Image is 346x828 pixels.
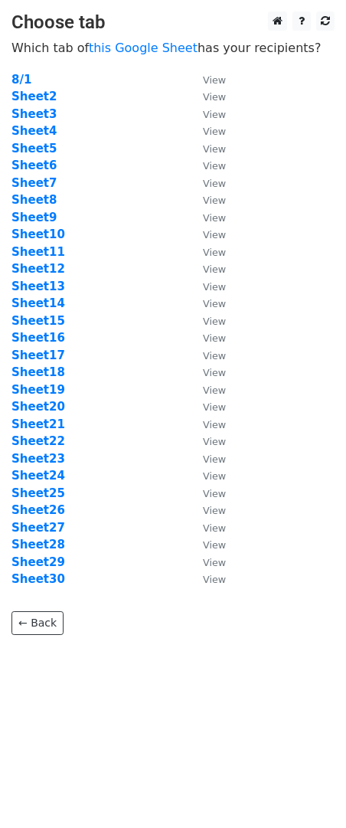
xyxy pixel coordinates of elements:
[203,263,226,275] small: View
[11,296,65,310] a: Sheet14
[203,453,226,465] small: View
[11,227,65,241] a: Sheet10
[11,211,57,224] a: Sheet9
[188,124,226,138] a: View
[203,332,226,344] small: View
[188,280,226,293] a: View
[11,572,65,586] a: Sheet30
[203,367,226,378] small: View
[188,452,226,466] a: View
[203,74,226,86] small: View
[11,469,65,483] a: Sheet24
[11,245,65,259] a: Sheet11
[203,505,226,516] small: View
[11,521,65,535] a: Sheet27
[203,178,226,189] small: View
[11,124,57,138] a: Sheet4
[11,314,65,328] a: Sheet15
[188,193,226,207] a: View
[188,469,226,483] a: View
[11,176,57,190] a: Sheet7
[11,331,65,345] a: Sheet16
[11,107,57,121] strong: Sheet3
[188,349,226,362] a: View
[203,436,226,447] small: View
[11,555,65,569] a: Sheet29
[188,314,226,328] a: View
[203,385,226,396] small: View
[188,331,226,345] a: View
[203,557,226,568] small: View
[11,611,64,635] a: ← Back
[11,280,65,293] a: Sheet13
[188,486,226,500] a: View
[203,401,226,413] small: View
[203,488,226,499] small: View
[188,227,226,241] a: View
[188,90,226,103] a: View
[11,349,65,362] a: Sheet17
[11,538,65,551] a: Sheet28
[11,90,57,103] strong: Sheet2
[11,262,65,276] a: Sheet12
[203,281,226,293] small: View
[11,400,65,414] a: Sheet20
[188,400,226,414] a: View
[203,229,226,241] small: View
[11,142,57,155] strong: Sheet5
[11,193,57,207] a: Sheet8
[203,247,226,258] small: View
[11,417,65,431] a: Sheet21
[11,383,65,397] a: Sheet19
[11,73,31,87] a: 8/1
[203,539,226,551] small: View
[11,486,65,500] a: Sheet25
[203,91,226,103] small: View
[203,316,226,327] small: View
[11,434,65,448] a: Sheet22
[188,107,226,121] a: View
[188,383,226,397] a: View
[188,73,226,87] a: View
[188,503,226,517] a: View
[188,262,226,276] a: View
[203,212,226,224] small: View
[203,143,226,155] small: View
[188,538,226,551] a: View
[188,555,226,569] a: View
[203,419,226,430] small: View
[11,503,65,517] a: Sheet26
[11,365,65,379] a: Sheet18
[188,245,226,259] a: View
[188,142,226,155] a: View
[11,159,57,172] a: Sheet6
[203,160,226,172] small: View
[11,452,65,466] strong: Sheet23
[203,574,226,585] small: View
[188,365,226,379] a: View
[203,350,226,362] small: View
[89,41,197,55] a: this Google Sheet
[203,522,226,534] small: View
